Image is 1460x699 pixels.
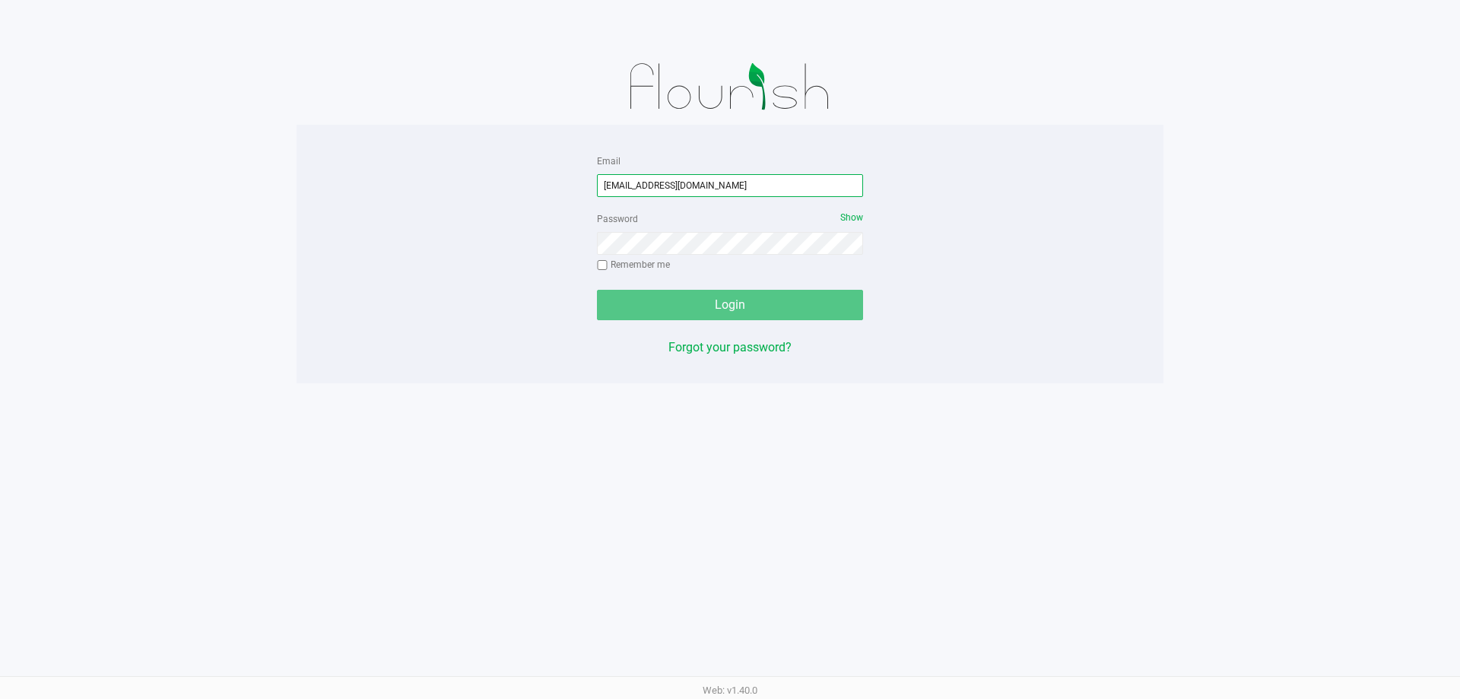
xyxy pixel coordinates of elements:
label: Password [597,212,638,226]
button: Forgot your password? [668,338,792,357]
label: Remember me [597,258,670,272]
input: Remember me [597,260,608,271]
span: Web: v1.40.0 [703,685,757,696]
label: Email [597,154,620,168]
span: Show [840,212,863,223]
